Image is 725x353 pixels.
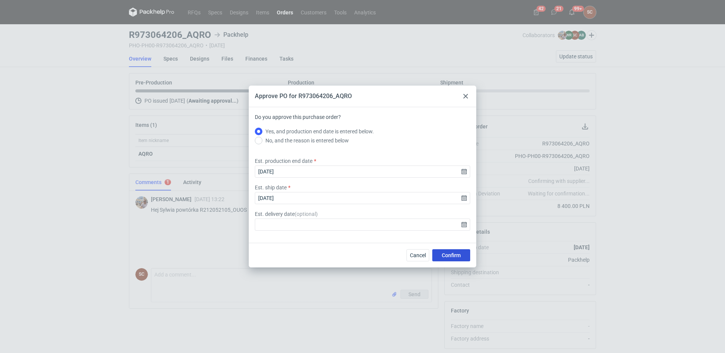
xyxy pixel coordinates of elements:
label: Do you approve this purchase order? [255,113,341,127]
span: Cancel [410,253,426,258]
div: Approve PO for R973064206_AQRO [255,92,352,100]
label: Est. production end date [255,157,312,165]
label: Est. ship date [255,184,287,191]
button: Cancel [406,249,429,261]
button: Confirm [432,249,470,261]
span: ( optional ) [295,211,318,217]
span: Confirm [442,253,461,258]
label: Est. delivery date [255,210,318,218]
